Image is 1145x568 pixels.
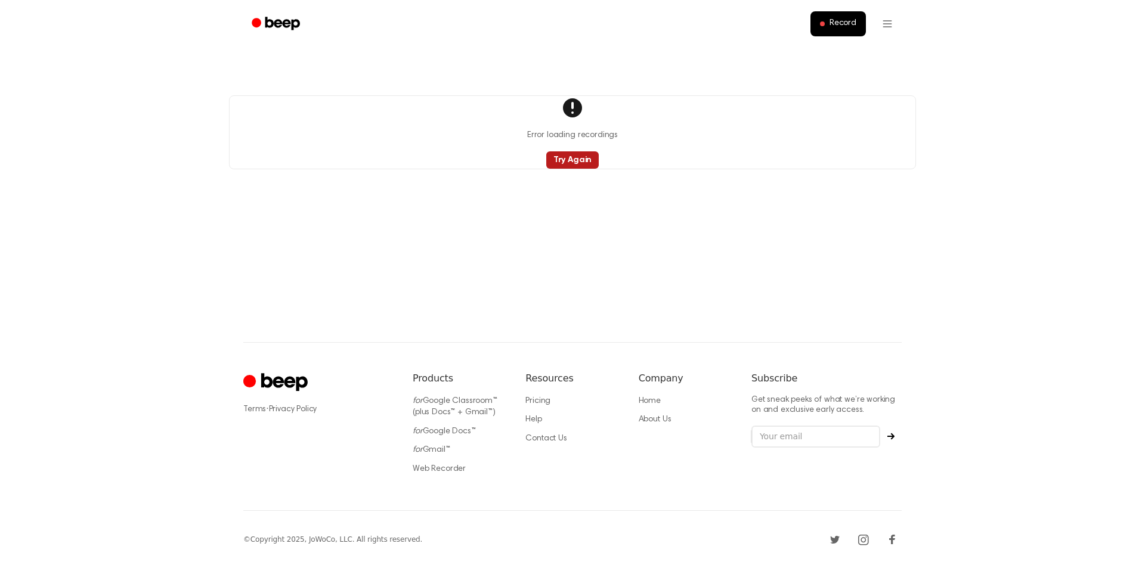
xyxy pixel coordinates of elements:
[751,426,880,448] input: Your email
[854,530,873,549] a: Instagram
[751,395,902,416] p: Get sneak peeks of what we’re working on and exclusive early access.
[413,397,497,417] a: forGoogle Classroom™ (plus Docs™ + Gmail™)
[243,13,311,36] a: Beep
[639,371,732,386] h6: Company
[413,397,423,405] i: for
[546,151,599,169] button: Try Again
[873,10,902,38] button: Open menu
[243,405,266,414] a: Terms
[883,530,902,549] a: Facebook
[830,18,856,29] span: Record
[810,11,866,36] button: Record
[243,534,422,545] div: © Copyright 2025, JoWoCo, LLC. All rights reserved.
[413,465,466,473] a: Web Recorder
[825,530,844,549] a: Twitter
[525,415,541,424] a: Help
[413,371,506,386] h6: Products
[413,427,476,436] a: forGoogle Docs™
[243,404,394,415] div: ·
[639,397,661,405] a: Home
[525,371,619,386] h6: Resources
[525,434,567,443] a: Contact Us
[230,129,915,142] p: Error loading recordings
[269,405,317,414] a: Privacy Policy
[243,371,311,395] a: Cruip
[639,415,671,424] a: About Us
[751,371,902,386] h6: Subscribe
[413,446,450,454] a: forGmail™
[880,433,902,440] button: Subscribe
[413,427,423,436] i: for
[413,446,423,454] i: for
[525,397,550,405] a: Pricing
